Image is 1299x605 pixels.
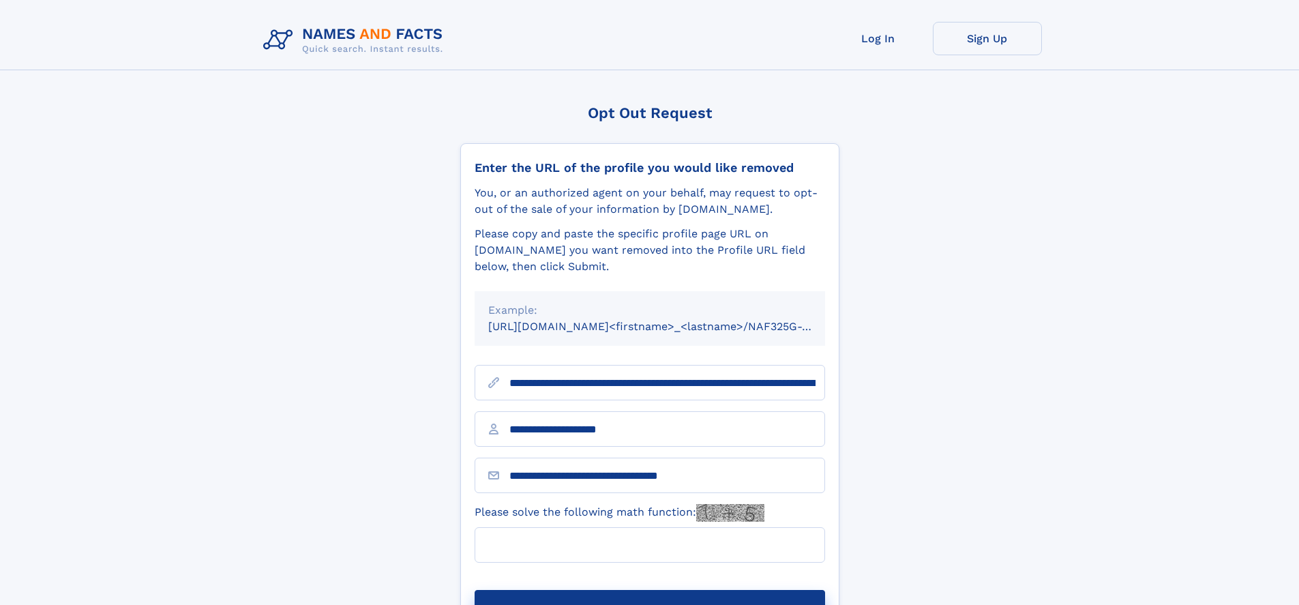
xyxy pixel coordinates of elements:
[475,160,825,175] div: Enter the URL of the profile you would like removed
[488,320,851,333] small: [URL][DOMAIN_NAME]<firstname>_<lastname>/NAF325G-xxxxxxxx
[824,22,933,55] a: Log In
[460,104,839,121] div: Opt Out Request
[488,302,811,319] div: Example:
[475,504,764,522] label: Please solve the following math function:
[258,22,454,59] img: Logo Names and Facts
[475,185,825,218] div: You, or an authorized agent on your behalf, may request to opt-out of the sale of your informatio...
[475,226,825,275] div: Please copy and paste the specific profile page URL on [DOMAIN_NAME] you want removed into the Pr...
[933,22,1042,55] a: Sign Up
